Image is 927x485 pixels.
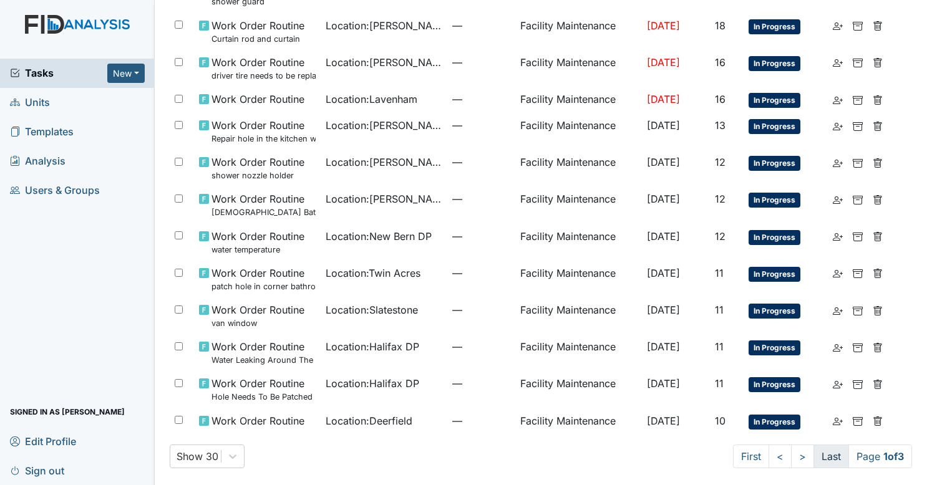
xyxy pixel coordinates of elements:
[647,415,680,427] span: [DATE]
[873,302,883,317] a: Delete
[853,266,863,281] a: Archive
[733,444,912,468] nav: task-pagination
[873,339,883,354] a: Delete
[452,92,510,107] span: —
[211,281,316,292] small: patch hole in corner bathroom
[749,267,800,282] span: In Progress
[853,92,863,107] a: Archive
[452,191,510,206] span: —
[515,87,642,113] td: Facility Maintenance
[211,244,304,256] small: water temperature
[749,56,800,71] span: In Progress
[211,229,304,256] span: Work Order Routine water temperature
[853,413,863,428] a: Archive
[853,55,863,70] a: Archive
[211,317,304,329] small: van window
[715,156,726,168] span: 12
[873,229,883,244] a: Delete
[211,33,304,45] small: Curtain rod and curtain
[326,266,420,281] span: Location : Twin Acres
[515,224,642,261] td: Facility Maintenance
[515,371,642,408] td: Facility Maintenance
[452,229,510,244] span: —
[647,156,680,168] span: [DATE]
[211,302,304,329] span: Work Order Routine van window
[749,340,800,355] span: In Progress
[715,93,726,105] span: 16
[211,18,304,45] span: Work Order Routine Curtain rod and curtain
[515,408,642,435] td: Facility Maintenance
[211,70,316,82] small: driver tire needs to be replaced
[10,151,66,171] span: Analysis
[848,444,912,468] span: Page
[769,444,792,468] a: <
[515,50,642,87] td: Facility Maintenance
[647,119,680,132] span: [DATE]
[647,93,680,105] span: [DATE]
[853,18,863,33] a: Archive
[873,266,883,281] a: Delete
[326,55,442,70] span: Location : [PERSON_NAME]. [GEOGRAPHIC_DATA]
[10,181,100,200] span: Users & Groups
[10,461,64,480] span: Sign out
[211,354,316,366] small: Water Leaking Around The Base of the Toilet
[211,391,316,403] small: Hole Needs To Be Patched Up
[853,302,863,317] a: Archive
[715,119,726,132] span: 13
[873,191,883,206] a: Delete
[749,156,800,171] span: In Progress
[715,193,726,205] span: 12
[715,19,726,32] span: 18
[733,444,769,468] a: First
[715,230,726,242] span: 12
[211,170,304,181] small: shower nozzle holder
[326,118,442,133] span: Location : [PERSON_NAME]. ICF
[883,450,904,463] strong: 1 of 3
[873,118,883,133] a: Delete
[647,377,680,390] span: [DATE]
[452,155,510,170] span: —
[873,18,883,33] a: Delete
[515,297,642,334] td: Facility Maintenance
[873,413,883,428] a: Delete
[715,415,726,427] span: 10
[873,92,883,107] a: Delete
[452,302,510,317] span: —
[873,155,883,170] a: Delete
[749,377,800,392] span: In Progress
[10,402,125,421] span: Signed in as [PERSON_NAME]
[211,266,316,292] span: Work Order Routine patch hole in corner bathroom
[873,55,883,70] a: Delete
[749,304,800,319] span: In Progress
[647,230,680,242] span: [DATE]
[211,376,316,403] span: Work Order Routine Hole Needs To Be Patched Up
[873,376,883,391] a: Delete
[452,413,510,428] span: —
[452,118,510,133] span: —
[647,193,680,205] span: [DATE]
[749,415,800,430] span: In Progress
[452,266,510,281] span: —
[326,302,418,317] span: Location : Slatestone
[211,118,316,145] span: Work Order Routine Repair hole in the kitchen wall.
[211,191,316,218] span: Work Order Routine Ladies Bathroom Faucet and Plumbing
[853,229,863,244] a: Archive
[749,119,800,134] span: In Progress
[749,19,800,34] span: In Progress
[515,113,642,150] td: Facility Maintenance
[326,376,419,391] span: Location : Halifax DP
[749,230,800,245] span: In Progress
[211,92,304,107] span: Work Order Routine
[107,64,145,83] button: New
[326,339,419,354] span: Location : Halifax DP
[791,444,814,468] a: >
[853,191,863,206] a: Archive
[515,13,642,50] td: Facility Maintenance
[749,193,800,208] span: In Progress
[326,413,412,428] span: Location : Deerfield
[647,56,680,69] span: [DATE]
[715,304,724,316] span: 11
[515,150,642,186] td: Facility Maintenance
[326,229,432,244] span: Location : New Bern DP
[452,339,510,354] span: —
